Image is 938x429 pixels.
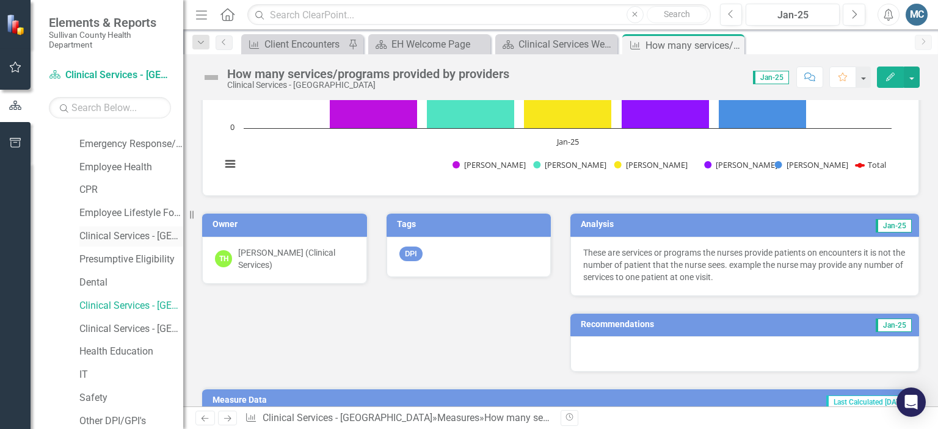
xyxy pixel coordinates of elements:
text: [PERSON_NAME] [545,159,606,170]
a: Client Encounters [244,37,345,52]
div: How many services/programs provided by providers [484,412,708,424]
div: [PERSON_NAME] (Clinical Services) [238,247,354,271]
a: Clinical Services Welcome Page [498,37,614,52]
a: Measures [437,412,479,424]
div: How many services/programs provided by providers [645,38,741,53]
div: Clinical Services - [GEOGRAPHIC_DATA] [227,81,509,90]
g: Michelle Kegley, series 5 of 6. Bar series with 1 bar. [719,90,807,129]
span: Jan-25 [876,319,912,332]
img: Not Defined [202,68,221,87]
h3: Recommendations [581,320,801,329]
a: Health Education [79,345,183,359]
path: Jan-25, 101. Michelle Kegley. [719,90,807,129]
button: Search [647,6,708,23]
a: Clinical Services - [GEOGRAPHIC_DATA] [263,412,432,424]
span: Elements & Reports [49,15,171,30]
text: Jan-25 [556,136,579,147]
text: 0 [230,121,234,132]
a: Employee Lifestyle Focus [79,206,183,220]
a: IT [79,368,183,382]
input: Search ClearPoint... [247,4,710,26]
a: Emergency Response/PHEP [79,137,183,151]
div: Clinical Services Welcome Page [518,37,614,52]
button: Show Total [856,159,886,170]
div: How many services/programs provided by providers [227,67,509,81]
span: Jan-25 [876,219,912,233]
path: Jan-25, 92. Alex Barnett. [622,93,710,129]
a: Presumptive Eligibility [79,253,183,267]
a: Clinical Services - [GEOGRAPHIC_DATA] ([PERSON_NAME]) [79,229,183,243]
button: Show Alex Barnett [704,159,761,170]
button: Show Keisha Thompson [614,159,691,170]
button: Show Brittany Turner [533,159,600,170]
a: Dental [79,276,183,290]
span: Last Calculated [DATE] [826,395,912,409]
p: These are services or programs the nurses provide patients on encounters it is not the number of ... [583,247,906,283]
a: Safety [79,391,183,405]
a: Employee Health [79,160,183,175]
h3: Measure Data [213,395,482,405]
div: EH Welcome Page [391,37,487,52]
div: » » [245,411,551,425]
small: Sullivan County Health Department [49,30,171,50]
div: TH [215,250,232,267]
g: Alex Barnett, series 4 of 6. Bar series with 1 bar. [622,93,710,129]
div: Client Encounters [264,37,345,52]
img: ClearPoint Strategy [5,13,28,35]
button: Show Michelle Kegley [775,159,843,170]
a: Clinical Services - [GEOGRAPHIC_DATA] [79,322,183,336]
button: Jan-25 [746,4,840,26]
h3: Owner [213,220,361,229]
button: MC [906,4,928,26]
a: Other DPI/GPI's [79,414,183,428]
a: Clinical Services - [GEOGRAPHIC_DATA] [49,68,171,82]
h3: Analysis [581,220,736,229]
a: Clinical Services - [GEOGRAPHIC_DATA] [79,299,183,313]
span: DPI [399,247,423,262]
a: CPR [79,183,183,197]
div: Open Intercom Messenger [896,388,926,417]
a: EH Welcome Page [371,37,487,52]
div: Jan-25 [750,8,835,23]
h3: Tags [397,220,545,229]
button: Show Hannah Estepp [453,159,520,170]
span: Jan-25 [753,71,789,84]
button: View chart menu, Chart [222,156,239,173]
input: Search Below... [49,97,171,118]
span: Search [664,9,690,19]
